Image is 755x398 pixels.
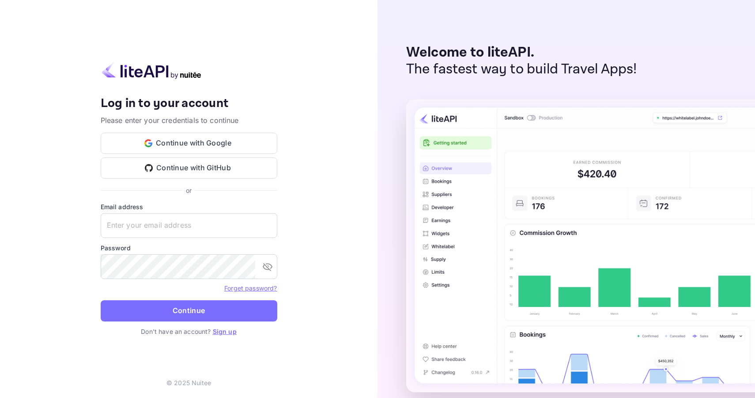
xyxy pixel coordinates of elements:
[224,283,277,292] a: Forget password?
[224,284,277,292] a: Forget password?
[101,327,277,336] p: Don't have an account?
[101,133,277,154] button: Continue with Google
[406,44,637,61] p: Welcome to liteAPI.
[101,115,277,126] p: Please enter your credentials to continue
[213,328,237,335] a: Sign up
[186,186,192,195] p: or
[166,378,211,387] p: © 2025 Nuitee
[406,61,637,78] p: The fastest way to build Travel Apps!
[101,157,277,179] button: Continue with GitHub
[101,300,277,321] button: Continue
[101,213,277,238] input: Enter your email address
[101,243,277,253] label: Password
[101,96,277,111] h4: Log in to your account
[259,258,276,276] button: toggle password visibility
[101,202,277,211] label: Email address
[101,62,202,79] img: liteapi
